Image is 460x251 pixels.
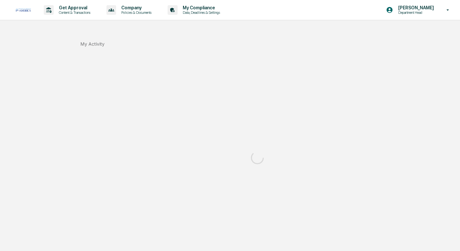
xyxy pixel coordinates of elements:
[80,41,105,47] div: My Activity
[54,10,94,15] p: Content & Transactions
[393,10,437,15] p: Department Head
[15,8,31,11] img: logo
[116,10,155,15] p: Policies & Documents
[393,5,437,10] p: [PERSON_NAME]
[116,5,155,10] p: Company
[54,5,94,10] p: Get Approval
[178,5,223,10] p: My Compliance
[178,10,223,15] p: Data, Deadlines & Settings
